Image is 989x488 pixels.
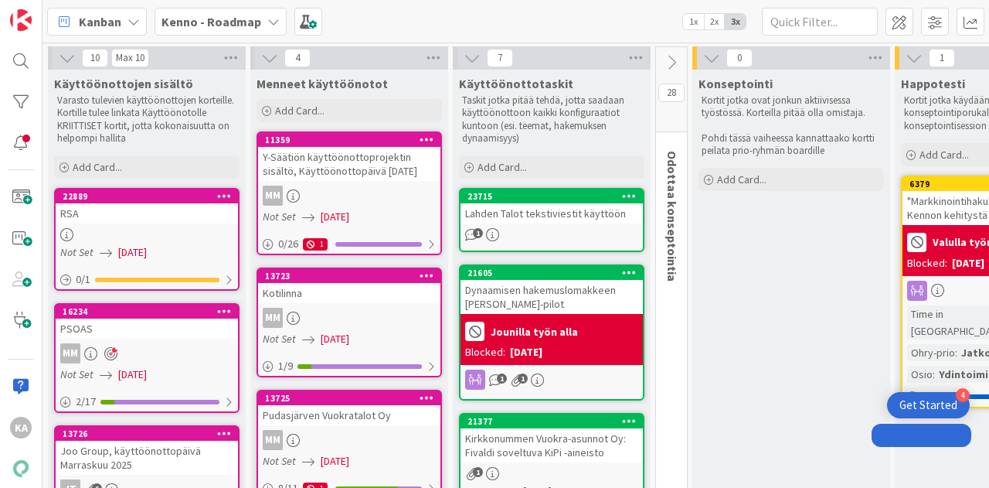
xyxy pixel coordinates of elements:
div: RSA [56,203,238,224]
div: Blocked: [907,255,947,271]
div: 13726 [63,428,238,439]
i: Not Set [263,332,296,346]
span: : [955,344,957,361]
div: Joo Group, käyttöönottopäivä Marraskuu 2025 [56,441,238,475]
div: 22889RSA [56,189,238,224]
span: 1 / 9 [278,358,293,374]
span: 7 [487,49,513,67]
div: 22889 [56,189,238,203]
span: 1 [929,49,955,67]
div: 13725Pudasjärven Vuokratalot Oy [258,391,440,425]
div: 13725 [265,393,440,404]
span: [DATE] [321,331,349,347]
div: 21605Dynaamisen hakemuslomakkeen [PERSON_NAME]-pilot [461,266,643,314]
div: Kotilinna [258,283,440,303]
div: 0/261 [258,234,440,254]
img: avatar [10,458,32,479]
div: 22889 [63,191,238,202]
div: Blocked: [465,344,505,360]
div: 21605 [461,266,643,280]
span: Happotesti [901,76,965,91]
div: 4 [956,388,970,402]
div: 23715Lahden Talot tekstiviestit käyttöön [461,189,643,224]
div: 11359 [258,133,440,147]
div: Pudasjärven Vuokratalot Oy [258,405,440,425]
div: 23715 [461,189,643,203]
span: Odottaa konseptointia [664,151,680,282]
span: 1 [473,228,483,238]
div: 2/17 [56,392,238,411]
span: 1 [518,374,528,384]
div: 13723Kotilinna [258,269,440,303]
span: 2x [704,14,725,29]
span: 0 / 1 [76,271,90,288]
div: Osio [907,366,933,383]
span: [DATE] [321,209,349,225]
span: 0 / 26 [278,236,298,252]
div: 0/1 [56,270,238,289]
span: Add Card... [73,160,122,174]
div: Kirkkonummen Vuokra-asunnot Oy: Fivaldi soveltuva KiPi -aineisto [461,428,643,462]
div: 16234PSOAS [56,305,238,339]
span: 10 [82,49,108,67]
div: 21377 [461,415,643,428]
div: 21605 [467,268,643,278]
img: Visit kanbanzone.com [10,9,32,31]
p: Taskit jotka pitää tehdä, jotta saadaan käyttöönottoon kaikki konfiguraatiot kuntoon (esi. teemat... [462,94,641,145]
div: MM [56,343,238,363]
span: Add Card... [478,160,527,174]
span: 1x [683,14,704,29]
span: 28 [658,84,685,102]
div: KA [10,417,32,439]
div: 13723 [265,271,440,282]
div: Y-Säätiön käyttöönottoprojektin sisältö, Käyttöönottopäivä [DATE] [258,147,440,181]
b: Kenno - Roadmap [161,14,261,29]
span: : [933,366,935,383]
p: Kortit jotka ovat jonkun aktiivisessa työstössä. Korteilla pitää olla omistaja. [702,94,881,120]
p: Pohdi tässä vaiheessa kannattaako kortti peilata prio-ryhmän boardille [702,132,881,158]
span: Kanban [79,12,121,31]
div: Open Get Started checklist, remaining modules: 4 [887,392,970,418]
span: 0 / 1 [923,389,937,405]
i: Not Set [263,454,296,468]
div: MM [60,343,80,363]
div: 23715 [467,191,643,202]
div: 13725 [258,391,440,405]
div: 1/9 [258,357,440,376]
div: [DATE] [510,344,542,360]
div: MM [258,430,440,450]
div: PSOAS [56,319,238,339]
div: 16234 [63,306,238,317]
div: MM [263,186,283,206]
i: Not Set [60,367,93,381]
div: 11359Y-Säätiön käyttöönottoprojektin sisältö, Käyttöönottopäivä [DATE] [258,133,440,181]
div: 1 [303,238,328,251]
div: 16234 [56,305,238,319]
div: MM [263,430,283,450]
div: 21377 [467,416,643,427]
span: 4 [284,49,311,67]
div: 21377Kirkkonummen Vuokra-asunnot Oy: Fivaldi soveltuva KiPi -aineisto [461,415,643,462]
div: Get Started [899,398,957,413]
span: Menneet käyttöönotot [257,76,388,91]
div: MM [258,308,440,328]
span: Add Card... [717,172,766,186]
div: Max 10 [116,54,144,62]
div: 13726Joo Group, käyttöönottopäivä Marraskuu 2025 [56,427,238,475]
span: Käyttöönottojen sisältö [54,76,193,91]
span: [DATE] [118,367,147,383]
div: 13726 [56,427,238,441]
div: 13723 [258,269,440,283]
span: Add Card... [275,104,325,118]
b: Jounilla työn alla [491,326,578,337]
i: Not Set [60,245,93,259]
span: 1 [497,374,507,384]
div: MM [263,308,283,328]
span: Add Card... [919,148,969,162]
div: Lahden Talot tekstiviestit käyttöön [461,203,643,224]
div: [DATE] [952,255,984,271]
span: Käyttöönottotaskit [459,76,573,91]
span: Konseptointi [698,76,773,91]
div: MM [258,186,440,206]
i: Not Set [263,210,296,224]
